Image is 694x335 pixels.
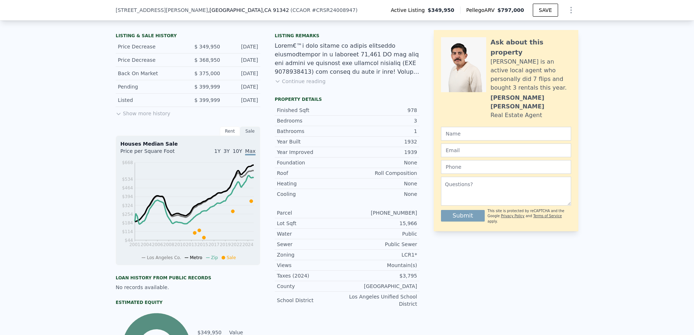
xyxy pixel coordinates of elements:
div: Sewer [277,241,347,248]
div: [GEOGRAPHIC_DATA] [347,283,417,290]
tspan: 2013 [186,242,197,247]
tspan: 2004 [141,242,152,247]
div: Roll Composition [347,169,417,177]
div: LCR1* [347,251,417,258]
div: Price Decrease [118,43,182,50]
div: Cooling [277,190,347,198]
div: Property details [275,96,419,102]
div: Mountain(s) [347,262,417,269]
span: Zip [211,255,218,260]
tspan: $324 [122,203,133,208]
span: 10Y [233,148,242,154]
div: No records available. [116,284,260,291]
span: $ 399,999 [194,84,220,90]
div: [DATE] [226,43,258,50]
tspan: 2019 [220,242,231,247]
a: Privacy Policy [501,214,524,218]
div: This site is protected by reCAPTCHA and the Google and apply. [488,209,571,224]
tspan: $668 [122,160,133,165]
div: Heating [277,180,347,187]
tspan: 2017 [209,242,220,247]
div: Views [277,262,347,269]
tspan: 2006 [152,242,163,247]
div: Zoning [277,251,347,258]
div: Listed [118,96,182,104]
span: 3Y [223,148,230,154]
div: Sale [240,126,260,136]
div: Bathrooms [277,128,347,135]
div: LISTING & SALE HISTORY [116,33,260,40]
div: Real Estate Agent [490,111,542,120]
tspan: 2024 [243,242,254,247]
div: [DATE] [226,96,258,104]
div: Public [347,230,417,237]
span: , CA 91342 [263,7,289,13]
div: Pending [118,83,182,90]
span: $ 368,950 [194,57,220,63]
div: Taxes (2024) [277,272,347,279]
span: [STREET_ADDRESS][PERSON_NAME] [116,7,208,14]
div: Loan history from public records [116,275,260,281]
div: [DATE] [226,83,258,90]
div: [DATE] [226,56,258,64]
span: 1Y [214,148,220,154]
button: Submit [441,210,485,222]
div: Year Improved [277,149,347,156]
div: Year Built [277,138,347,145]
div: None [347,180,417,187]
div: 3 [347,117,417,124]
span: Active Listing [391,7,428,14]
div: Houses Median Sale [120,140,256,147]
span: Sale [227,255,236,260]
tspan: $254 [122,212,133,217]
a: Terms of Service [533,214,562,218]
div: [PERSON_NAME] is an active local agent who personally did 7 flips and bought 3 rentals this year. [490,57,571,92]
div: ( ) [291,7,358,14]
div: Estimated Equity [116,300,260,305]
div: [DATE] [226,70,258,77]
div: $3,795 [347,272,417,279]
span: $349,950 [428,7,454,14]
div: [PHONE_NUMBER] [347,209,417,216]
div: Los Angeles Unified School District [347,293,417,308]
button: Continue reading [275,78,326,85]
tspan: $464 [122,185,133,190]
div: Parcel [277,209,347,216]
span: $ 349,950 [194,44,220,50]
span: # CRSR24008947 [312,7,356,13]
tspan: 2010 [175,242,186,247]
tspan: $394 [122,194,133,199]
span: Metro [190,255,202,260]
tspan: 2008 [163,242,175,247]
span: $ 375,000 [194,70,220,76]
div: School District [277,297,347,304]
div: 978 [347,107,417,114]
tspan: $44 [125,238,133,243]
div: Foundation [277,159,347,166]
div: Back On Market [118,70,182,77]
tspan: 2015 [197,242,208,247]
div: Listing remarks [275,33,419,39]
tspan: $534 [122,177,133,182]
div: Rent [220,126,240,136]
div: None [347,190,417,198]
div: Roof [277,169,347,177]
input: Phone [441,160,571,174]
tspan: 2022 [231,242,242,247]
span: , [GEOGRAPHIC_DATA] [208,7,289,14]
div: 1939 [347,149,417,156]
span: Pellego ARV [466,7,498,14]
div: Price per Square Foot [120,147,188,159]
input: Email [441,143,571,157]
div: Public Sewer [347,241,417,248]
span: Los Angeles Co. [147,255,181,260]
span: Max [245,148,256,155]
button: Show more history [116,107,170,117]
button: Show Options [564,3,578,17]
button: SAVE [533,4,558,17]
div: Price Decrease [118,56,182,64]
div: [PERSON_NAME] [PERSON_NAME] [490,94,571,111]
div: Water [277,230,347,237]
span: $797,000 [497,7,524,13]
div: 1932 [347,138,417,145]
